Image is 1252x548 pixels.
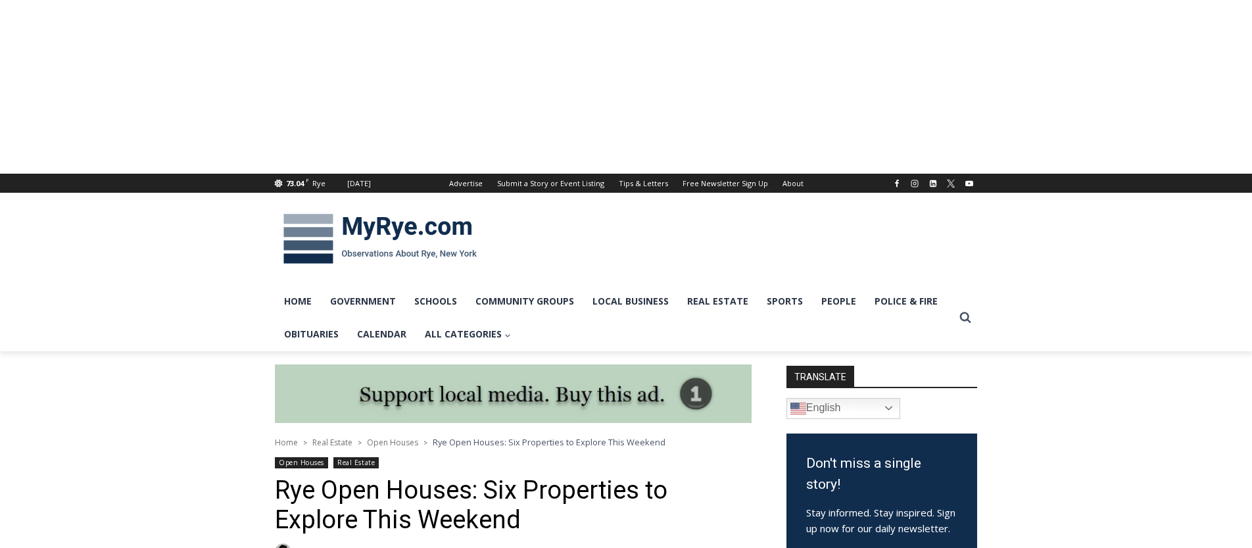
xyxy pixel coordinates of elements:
[312,437,352,448] a: Real Estate
[275,318,348,351] a: Obituaries
[303,438,307,447] span: >
[442,174,811,193] nav: Secondary Navigation
[806,453,957,495] h3: Don't miss a single story!
[416,318,520,351] a: All Categories
[925,176,941,191] a: Linkedin
[678,285,758,318] a: Real Estate
[333,457,379,468] a: Real Estate
[583,285,678,318] a: Local Business
[675,174,775,193] a: Free Newsletter Sign Up
[612,174,675,193] a: Tips & Letters
[806,505,957,536] p: Stay informed. Stay inspired. Sign up now for our daily newsletter.
[367,437,418,448] a: Open Houses
[790,401,806,416] img: en
[275,437,298,448] a: Home
[812,285,865,318] a: People
[758,285,812,318] a: Sports
[889,176,905,191] a: Facebook
[306,176,309,184] span: F
[275,285,953,351] nav: Primary Navigation
[786,398,900,419] a: English
[312,178,325,189] div: Rye
[275,457,328,468] a: Open Houses
[358,438,362,447] span: >
[347,178,371,189] div: [DATE]
[423,438,427,447] span: >
[953,306,977,330] button: View Search Form
[275,285,321,318] a: Home
[348,318,416,351] a: Calendar
[907,176,923,191] a: Instagram
[786,366,854,387] strong: TRANSLATE
[275,476,752,536] h1: Rye Open Houses: Six Properties to Explore This Weekend
[405,285,466,318] a: Schools
[275,436,752,449] nav: Breadcrumbs
[425,327,511,341] span: All Categories
[466,285,583,318] a: Community Groups
[490,174,612,193] a: Submit a Story or Event Listing
[321,285,405,318] a: Government
[433,436,665,448] span: Rye Open Houses: Six Properties to Explore This Weekend
[286,178,304,188] span: 73.04
[775,174,811,193] a: About
[943,176,959,191] a: X
[961,176,977,191] a: YouTube
[442,174,490,193] a: Advertise
[275,205,485,273] img: MyRye.com
[275,364,752,424] img: support local media, buy this ad
[865,285,947,318] a: Police & Fire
